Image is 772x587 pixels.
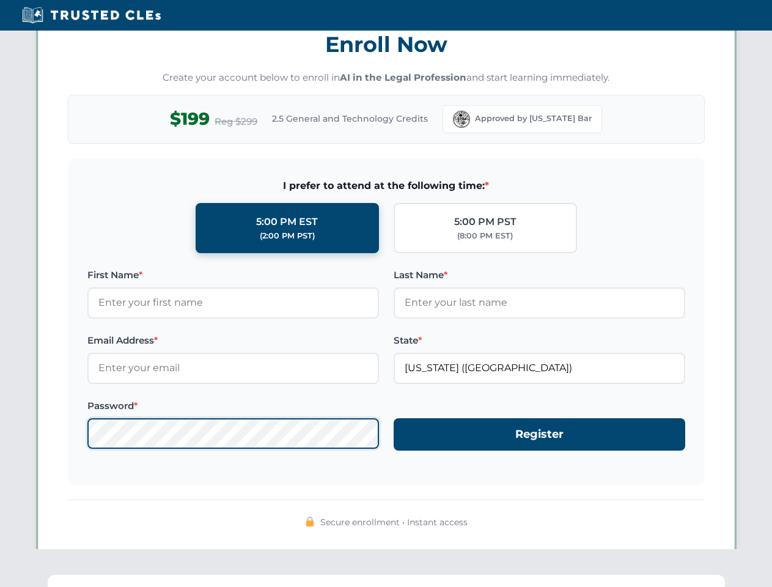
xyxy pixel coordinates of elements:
[305,517,315,526] img: 🔒
[457,230,513,242] div: (8:00 PM EST)
[394,268,685,282] label: Last Name
[87,287,379,318] input: Enter your first name
[87,268,379,282] label: First Name
[87,399,379,413] label: Password
[320,515,468,529] span: Secure enrollment • Instant access
[394,418,685,451] button: Register
[87,333,379,348] label: Email Address
[260,230,315,242] div: (2:00 PM PST)
[394,287,685,318] input: Enter your last name
[215,114,257,129] span: Reg $299
[87,353,379,383] input: Enter your email
[394,333,685,348] label: State
[454,214,517,230] div: 5:00 PM PST
[68,25,705,64] h3: Enroll Now
[87,178,685,194] span: I prefer to attend at the following time:
[68,71,705,85] p: Create your account below to enroll in and start learning immediately.
[475,113,592,125] span: Approved by [US_STATE] Bar
[272,112,428,125] span: 2.5 General and Technology Credits
[170,105,210,133] span: $199
[256,214,318,230] div: 5:00 PM EST
[340,72,466,83] strong: AI in the Legal Profession
[394,353,685,383] input: Florida (FL)
[453,111,470,128] img: Florida Bar
[18,6,164,24] img: Trusted CLEs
